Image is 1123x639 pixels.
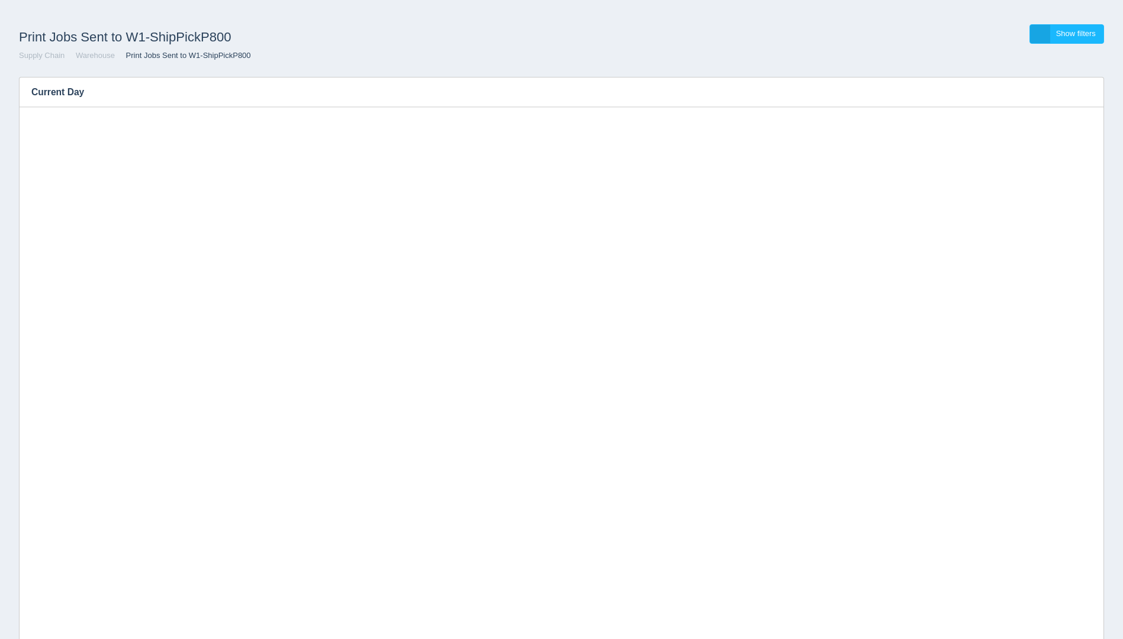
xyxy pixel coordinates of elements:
span: Show filters [1056,29,1096,38]
a: Show filters [1029,24,1104,44]
h1: Print Jobs Sent to W1-ShipPickP800 [19,24,562,50]
a: Warehouse [76,51,115,60]
h3: Current Day [20,78,1067,107]
a: Supply Chain [19,51,65,60]
li: Print Jobs Sent to W1-ShipPickP800 [117,50,251,62]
